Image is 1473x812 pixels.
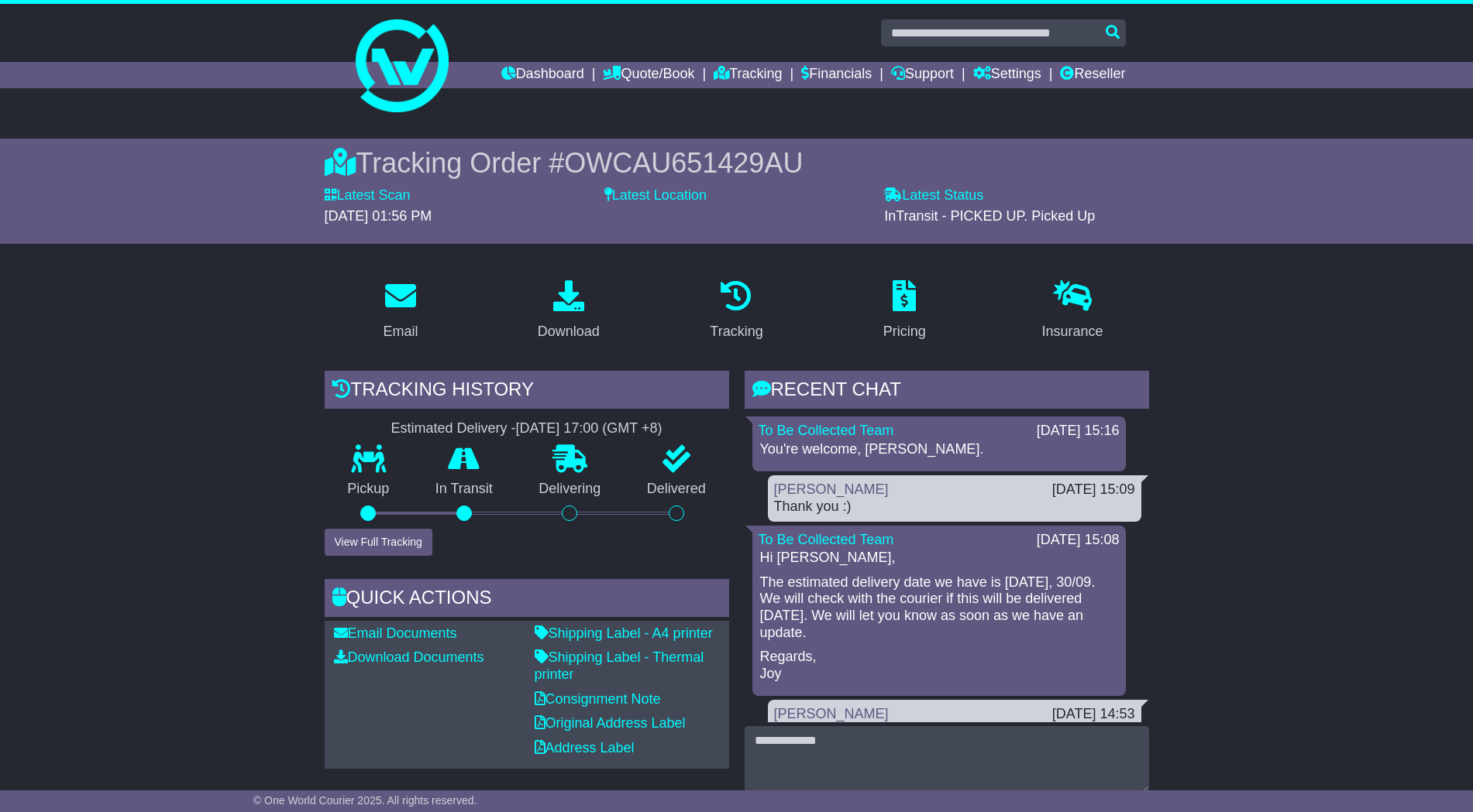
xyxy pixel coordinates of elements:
a: Tracking [714,62,782,88]
a: Quote/Book [603,62,694,88]
a: Download Documents [334,649,484,665]
a: Reseller [1060,62,1125,88]
div: Quick Actions [325,579,729,621]
p: Delivered [624,481,729,498]
a: Original Address Label [535,715,686,731]
a: Insurance [1032,275,1113,348]
p: You're welcome, [PERSON_NAME]. [760,441,1118,458]
div: [DATE] 15:09 [1052,481,1135,499]
div: [DATE] 15:16 [1037,423,1120,440]
div: Estimated Delivery - [325,420,729,437]
div: Email [383,321,418,342]
a: Download [528,275,610,348]
div: Download [538,321,600,342]
a: [PERSON_NAME] [774,481,889,497]
button: View Full Tracking [325,529,432,556]
label: Latest Location [604,187,707,204]
p: Delivering [516,481,625,498]
a: Support [891,62,954,88]
div: Thank you :) [774,499,1135,516]
a: Pricing [873,275,936,348]
div: Pricing [883,321,926,342]
p: Hi [PERSON_NAME], [760,550,1118,567]
p: In Transit [412,481,516,498]
p: Pickup [325,481,413,498]
a: Consignment Note [535,691,661,707]
a: [PERSON_NAME] [774,706,889,721]
a: Tracking [700,275,773,348]
p: Regards, Joy [760,649,1118,682]
a: To Be Collected Team [759,423,894,438]
div: Tracking history [325,371,729,413]
span: OWCAU651429AU [564,147,803,179]
div: RECENT CHAT [745,371,1149,413]
div: Insurance [1042,321,1103,342]
a: Dashboard [501,62,584,88]
a: To Be Collected Team [759,532,894,547]
div: Tracking [710,321,762,342]
a: Shipping Label - Thermal printer [535,649,704,682]
a: Email [373,275,428,348]
label: Latest Scan [325,187,411,204]
div: Tracking Order # [325,146,1149,180]
label: Latest Status [884,187,983,204]
a: Shipping Label - A4 printer [535,625,713,641]
span: © One World Courier 2025. All rights reserved. [253,794,477,807]
a: Email Documents [334,625,457,641]
p: The estimated delivery date we have is [DATE], 30/09. We will check with the courier if this will... [760,574,1118,641]
a: Settings [973,62,1041,88]
div: [DATE] 14:53 [1052,706,1135,723]
a: Financials [801,62,872,88]
div: [DATE] 17:00 (GMT +8) [516,420,663,437]
a: Address Label [535,740,635,755]
div: [DATE] 15:08 [1037,532,1120,549]
span: InTransit - PICKED UP. Picked Up [884,208,1095,224]
span: [DATE] 01:56 PM [325,208,432,224]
